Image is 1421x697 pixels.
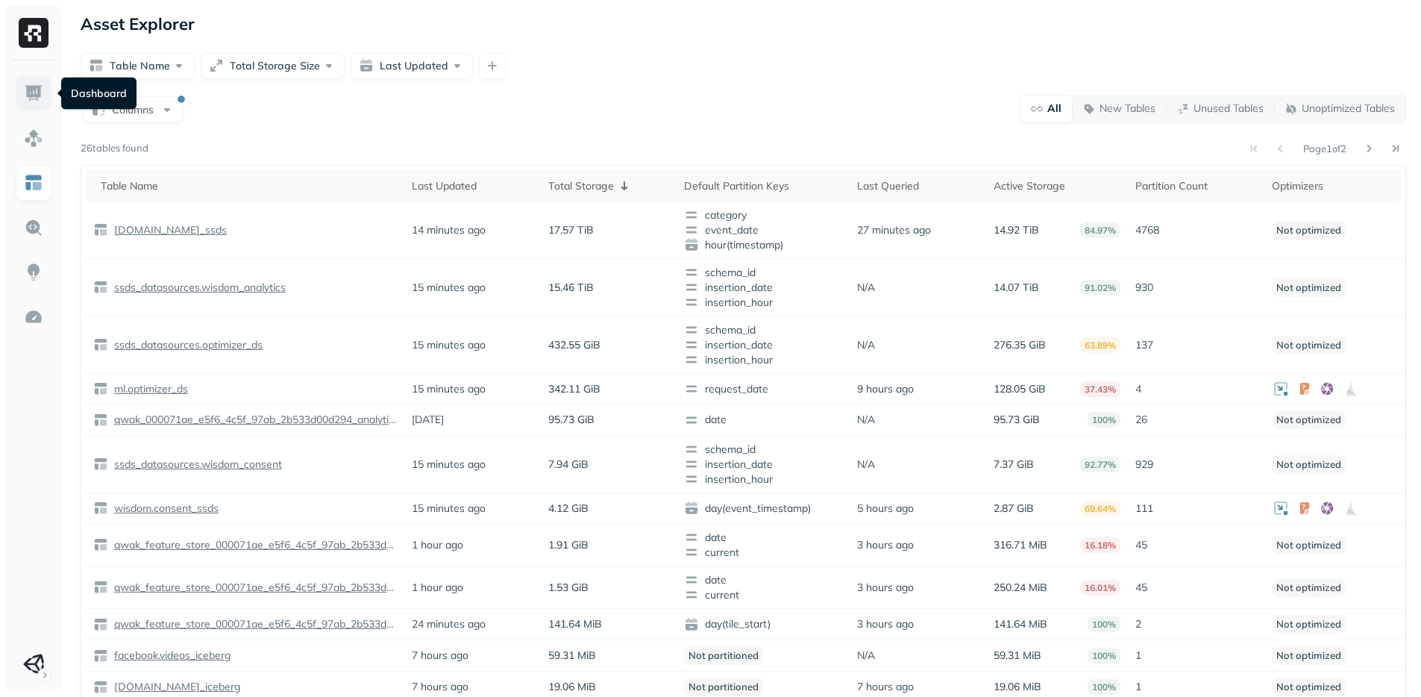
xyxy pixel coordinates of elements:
[857,457,875,472] p: N/A
[93,381,108,396] img: table
[111,617,397,631] p: qwak_feature_store_000071ae_e5f6_4c5f_97ab_2b533d00d294.offline_feature_store_wisdom_analytics_on...
[548,338,600,352] p: 432.55 GiB
[1135,413,1257,427] p: 26
[412,413,444,427] p: [DATE]
[548,581,589,595] p: 1.53 GiB
[994,501,1034,516] p: 2.87 GiB
[108,457,282,472] a: ssds_datasources.wisdom_consent
[684,179,842,193] div: Default Partition Keys
[684,337,842,352] span: insertion_date
[994,581,1047,595] p: 250.24 MiB
[994,538,1047,552] p: 316.71 MiB
[857,281,875,295] p: N/A
[857,648,875,663] p: N/A
[93,501,108,516] img: table
[412,338,486,352] p: 15 minutes ago
[684,678,763,696] p: Not partitioned
[857,501,914,516] p: 5 hours ago
[1080,537,1120,553] p: 16.18%
[1135,680,1257,694] p: 1
[93,580,108,595] img: table
[1080,222,1120,238] p: 84.97%
[857,617,914,631] p: 3 hours ago
[684,322,842,337] span: schema_id
[1088,648,1120,663] p: 100%
[412,281,486,295] p: 15 minutes ago
[111,338,263,352] p: ssds_datasources.optimizer_ds
[1272,536,1346,554] p: Not optimized
[1135,501,1257,516] p: 111
[857,680,914,694] p: 7 hours ago
[684,207,842,222] span: category
[684,572,842,587] span: date
[412,457,486,472] p: 15 minutes ago
[548,223,594,237] p: 17.57 TiB
[101,179,397,193] div: Table Name
[108,581,397,595] a: qwak_feature_store_000071ae_e5f6_4c5f_97ab_2b533d00d294.offline_feature_store_arpumizer_game_user...
[412,680,468,694] p: 7 hours ago
[108,538,397,552] a: qwak_feature_store_000071ae_e5f6_4c5f_97ab_2b533d00d294.offline_feature_store_arpumizer_user_leve...
[994,457,1034,472] p: 7.37 GiB
[684,457,842,472] span: insertion_date
[684,545,842,560] span: current
[412,223,486,237] p: 14 minutes ago
[108,501,219,516] a: wisdom.consent_ssds
[548,413,595,427] p: 95.73 GiB
[684,295,842,310] span: insertion_hour
[111,501,219,516] p: wisdom.consent_ssds
[994,223,1039,237] p: 14.92 TiB
[1080,580,1120,596] p: 16.01%
[857,179,979,193] div: Last Queried
[1080,501,1120,516] p: 69.64%
[548,382,600,396] p: 342.11 GiB
[684,442,842,457] span: schema_id
[93,457,108,472] img: table
[1080,337,1120,353] p: 63.89%
[1272,646,1346,665] p: Not optimized
[111,382,188,396] p: ml.optimizer_ds
[201,52,345,79] button: Total Storage Size
[548,680,596,694] p: 19.06 MiB
[81,141,148,156] p: 26 tables found
[994,617,1047,631] p: 141.64 MiB
[93,680,108,695] img: table
[684,352,842,367] span: insertion_hour
[857,382,914,396] p: 9 hours ago
[111,223,227,237] p: [DOMAIN_NAME]_ssds
[1135,617,1257,631] p: 2
[111,457,282,472] p: ssds_datasources.wisdom_consent
[93,537,108,552] img: table
[1080,457,1120,472] p: 92.77%
[1272,678,1346,696] p: Not optimized
[24,263,43,282] img: Insights
[548,501,589,516] p: 4.12 GiB
[684,472,842,487] span: insertion_hour
[1135,538,1257,552] p: 45
[24,84,43,103] img: Dashboard
[93,648,108,663] img: table
[412,538,463,552] p: 1 hour ago
[93,413,108,428] img: table
[93,280,108,295] img: table
[412,617,486,631] p: 24 minutes ago
[108,281,286,295] a: ssds_datasources.wisdom_analytics
[93,222,108,237] img: table
[61,78,137,110] div: Dashboard
[83,96,183,123] button: Columns
[1135,581,1257,595] p: 45
[24,307,43,327] img: Optimization
[1272,615,1346,634] p: Not optimized
[1135,457,1257,472] p: 929
[93,337,108,352] img: table
[548,617,602,631] p: 141.64 MiB
[1272,578,1346,597] p: Not optimized
[111,413,397,427] p: qwak_000071ae_e5f6_4c5f_97ab_2b533d00d294_analytics_data.single_inference
[994,680,1041,694] p: 19.06 MiB
[548,457,589,472] p: 7.94 GiB
[111,680,241,694] p: [DOMAIN_NAME]_iceberg
[1272,179,1393,193] div: Optimizers
[108,413,397,427] a: qwak_000071ae_e5f6_4c5f_97ab_2b533d00d294_analytics_data.single_inference
[108,223,227,237] a: [DOMAIN_NAME]_ssds
[548,538,589,552] p: 1.91 GiB
[1272,221,1346,240] p: Not optimized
